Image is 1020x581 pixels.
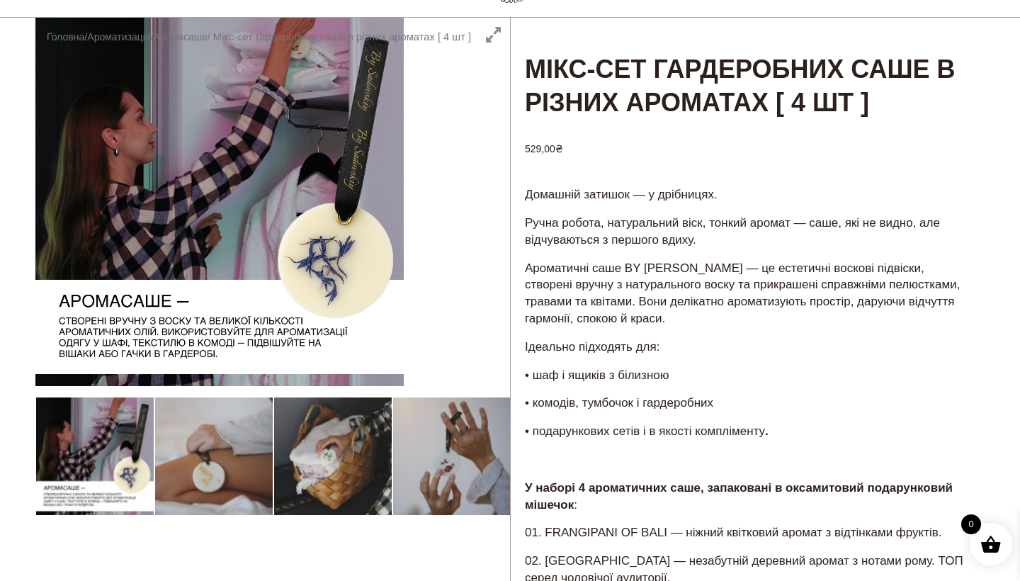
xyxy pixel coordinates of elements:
p: 01. FRANGIPANI OF BALI — ніжний квітковий аромат з відтінками фруктів. [525,524,970,541]
a: Головна [47,31,84,43]
p: • шаф і ящиків з білизною [525,367,970,384]
p: Ідеально підходять для: [525,339,970,356]
a: Ароматизація [87,31,150,43]
span: 0 [961,514,981,534]
strong: . [765,424,769,438]
p: • комодів, тумбочок і гардеробних [525,395,970,412]
p: : [525,480,970,514]
h1: Мікс-сет гардеробних саше в різних ароматах [ 4 шт ] [511,18,985,121]
p: Ароматичні саше BY [PERSON_NAME] — це естетичні воскові підвіски, створені вручну з натурального ... [525,260,970,327]
p: Домашній затишок — у дрібницях. [525,186,970,203]
bdi: 529,00 [525,143,563,154]
p: Ручна робота, натуральний віск, тонкий аромат — саше, які не видно, але відчуваються з першого вд... [525,215,970,249]
a: Аромасаше [154,31,208,43]
p: • подарункових сетів і в якості компліменту [525,423,970,440]
nav: Breadcrumb [47,29,471,45]
span: ₴ [555,143,563,154]
strong: У наборі 4 ароматичних саше, запаковані в оксамитовий подарунковий мішечок [525,481,953,512]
